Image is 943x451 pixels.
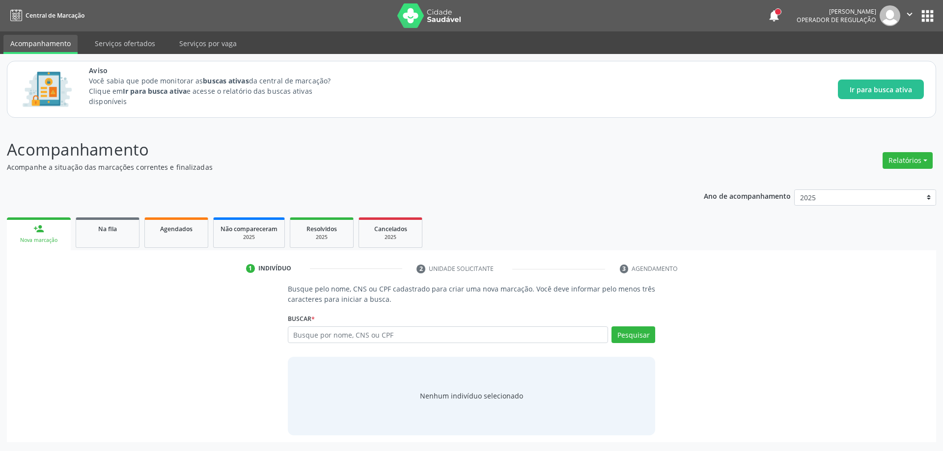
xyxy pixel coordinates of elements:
button: notifications [767,9,781,23]
p: Acompanhamento [7,137,657,162]
span: Aviso [89,65,349,76]
div: Indivíduo [258,264,291,273]
button: Ir para busca ativa [838,80,924,99]
button: Pesquisar [611,326,655,343]
div: Nova marcação [14,237,64,244]
a: Serviços ofertados [88,35,162,52]
p: Ano de acompanhamento [704,189,791,202]
a: Central de Marcação [7,7,84,24]
img: Imagem de CalloutCard [19,67,75,111]
span: Cancelados [374,225,407,233]
i:  [904,9,915,20]
span: Na fila [98,225,117,233]
p: Busque pelo nome, CNS ou CPF cadastrado para criar uma nova marcação. Você deve informar pelo men... [288,284,656,304]
span: Ir para busca ativa [850,84,912,95]
div: [PERSON_NAME] [797,7,876,16]
span: Agendados [160,225,193,233]
div: 2025 [297,234,346,241]
span: Operador de regulação [797,16,876,24]
button:  [900,5,919,26]
p: Acompanhe a situação das marcações correntes e finalizadas [7,162,657,172]
button: Relatórios [883,152,933,169]
strong: Ir para busca ativa [123,86,187,96]
div: 2025 [221,234,277,241]
button: apps [919,7,936,25]
span: Central de Marcação [26,11,84,20]
div: 1 [246,264,255,273]
input: Busque por nome, CNS ou CPF [288,326,609,343]
div: Nenhum indivíduo selecionado [420,391,523,401]
label: Buscar [288,311,315,326]
a: Serviços por vaga [172,35,244,52]
div: person_add [33,223,44,234]
div: 2025 [366,234,415,241]
img: img [880,5,900,26]
strong: buscas ativas [203,76,249,85]
span: Não compareceram [221,225,277,233]
p: Você sabia que pode monitorar as da central de marcação? Clique em e acesse o relatório das busca... [89,76,349,106]
span: Resolvidos [306,225,337,233]
a: Acompanhamento [3,35,78,54]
